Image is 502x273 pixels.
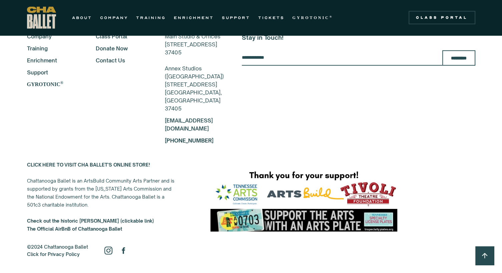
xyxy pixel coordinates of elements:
[242,50,475,66] form: Email Form
[96,32,147,40] a: Class Portal
[293,14,333,22] a: GYROTONIC®
[27,226,122,232] strong: The Official AirBnB of Chattanooga Ballet
[165,137,213,144] a: [PHONE_NUMBER]
[96,56,147,64] a: Contact Us
[27,68,78,76] a: Support
[222,14,250,22] a: SUPPORT
[72,14,92,22] a: ABOUT
[60,80,63,85] sup: ®
[100,14,128,22] a: COMPANY
[27,44,78,52] a: Training
[330,15,333,18] sup: ®
[96,44,147,52] a: Donate Now
[27,81,60,87] strong: GYROTONIC
[136,14,166,22] a: TRAINING
[27,251,80,257] a: Click for Privacy Policy
[174,14,214,22] a: ENRICHMENT
[27,32,78,40] a: Company
[293,15,330,20] strong: GYROTONIC
[27,56,78,64] a: Enrichment
[27,80,78,88] a: GYROTONIC®
[165,117,213,132] a: [EMAIL_ADDRESS][DOMAIN_NAME]
[27,243,88,258] div: ©2024 Chattanooga Ballet
[413,15,471,20] div: Class Portal
[409,11,475,24] a: Class Portal
[258,14,285,22] a: TICKETS
[27,161,177,233] div: Chattanooga Ballet is an ArtsBuild Community Arts Partner and is supported by grants from the [US...
[27,218,154,224] a: Check out the historic [PERSON_NAME] (clickable link)
[27,162,150,168] a: CLICK HERE TO VISIT CHA BALLET'S ONLINE STORE!
[27,7,56,29] a: home
[242,32,475,42] h5: Stay in Touch!
[165,32,224,112] div: Main Studio & Offices [STREET_ADDRESS] 37405 Annex Studios ([GEOGRAPHIC_DATA]) [STREET_ADDRESS] [...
